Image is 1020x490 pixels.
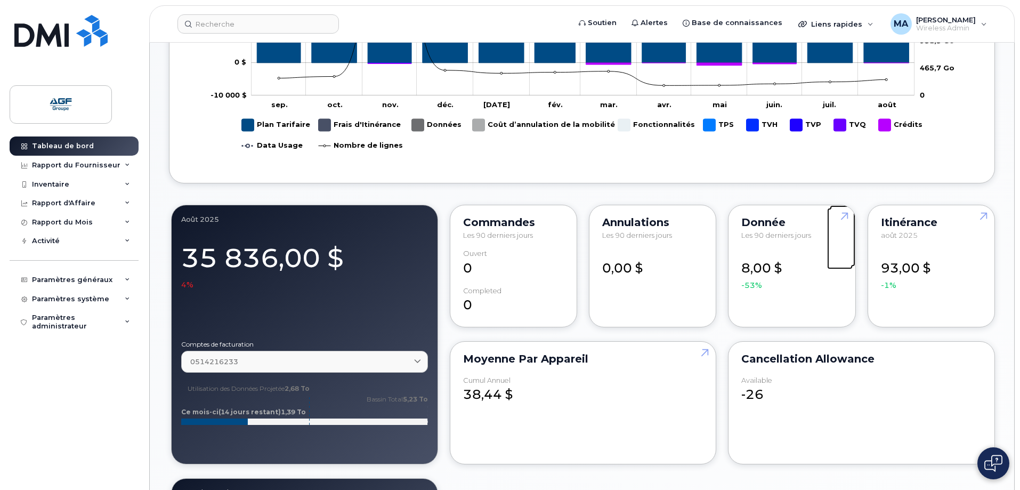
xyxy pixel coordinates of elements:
[463,376,703,404] div: 38,44 $
[894,18,908,30] span: MA
[285,384,310,392] tspan: 2,68 To
[242,115,922,156] g: Légende
[437,100,454,108] tspan: déc.
[618,115,695,135] g: Fonctionnalités
[367,395,428,403] text: Bassin Total
[588,18,617,28] span: Soutien
[879,115,922,135] g: Crédits
[319,135,403,156] g: Nombre de lignes
[602,250,703,277] div: 0,00 $
[747,115,780,135] g: TVH
[281,408,306,416] tspan: 1,39 To
[181,408,218,416] tspan: Ce mois-ci
[188,384,310,392] text: Utilisation des Données Projetée
[463,376,511,384] div: Cumul Annuel
[741,231,811,239] span: Les 90 derniers jours
[463,355,703,363] div: Moyenne par Appareil
[741,376,772,384] div: available
[675,12,790,34] a: Base de connaissances
[602,231,672,239] span: Les 90 derniers jours
[692,18,782,28] span: Base de connaissances
[403,395,428,403] tspan: 5,23 To
[602,218,703,227] div: Annulations
[463,287,501,295] div: completed
[811,20,862,28] span: Liens rapides
[181,215,428,223] div: août 2025
[181,279,193,290] span: 4%
[790,115,823,135] g: TVP
[916,24,976,33] span: Wireless Admin
[463,287,564,315] div: 0
[211,90,247,99] tspan: -10 000 $
[181,341,428,348] label: Comptes de facturation
[984,455,1002,472] img: Open chat
[181,351,428,373] a: 0514216233
[883,13,994,35] div: Martine Aubin
[641,18,668,28] span: Alertes
[571,12,624,34] a: Soutien
[741,280,762,291] span: -53%
[878,100,896,108] tspan: août
[463,231,533,239] span: Les 90 derniers jours
[190,357,238,367] span: 0514216233
[703,115,736,135] g: TPS
[741,250,842,291] div: 8,00 $
[463,250,487,258] div: Ouvert
[412,115,462,135] g: Données
[920,90,925,99] tspan: 0
[881,218,982,227] div: Itinérance
[382,100,399,108] tspan: nov.
[741,376,982,404] div: -26
[548,100,563,108] tspan: fév.
[624,12,675,34] a: Alertes
[741,355,982,363] div: Cancellation Allowance
[881,250,982,291] div: 93,00 $
[473,115,615,135] g: Coût d’annulation de la mobilité
[242,115,310,135] g: Plan Tarifaire
[181,237,428,290] div: 35 836,00 $
[920,36,954,44] tspan: 931,3 Go
[881,231,918,239] span: août 2025
[657,100,671,108] tspan: avr.
[319,115,401,135] g: Frais d'Itinérance
[834,115,868,135] g: TVQ
[822,100,836,108] tspan: juil.
[463,250,564,277] div: 0
[211,90,247,99] g: 0 $
[881,280,896,291] span: -1%
[766,100,782,108] tspan: juin.
[741,218,842,227] div: Donnée
[327,100,343,108] tspan: oct.
[242,135,303,156] g: Data Usage
[916,15,976,24] span: [PERSON_NAME]
[234,58,246,66] tspan: 0 $
[271,100,288,108] tspan: sep.
[177,14,339,34] input: Recherche
[920,63,954,71] tspan: 465,7 Go
[600,100,618,108] tspan: mar.
[713,100,727,108] tspan: mai
[463,218,564,227] div: Commandes
[218,408,281,416] tspan: (14 jours restant)
[483,100,510,108] tspan: [DATE]
[791,13,881,35] div: Liens rapides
